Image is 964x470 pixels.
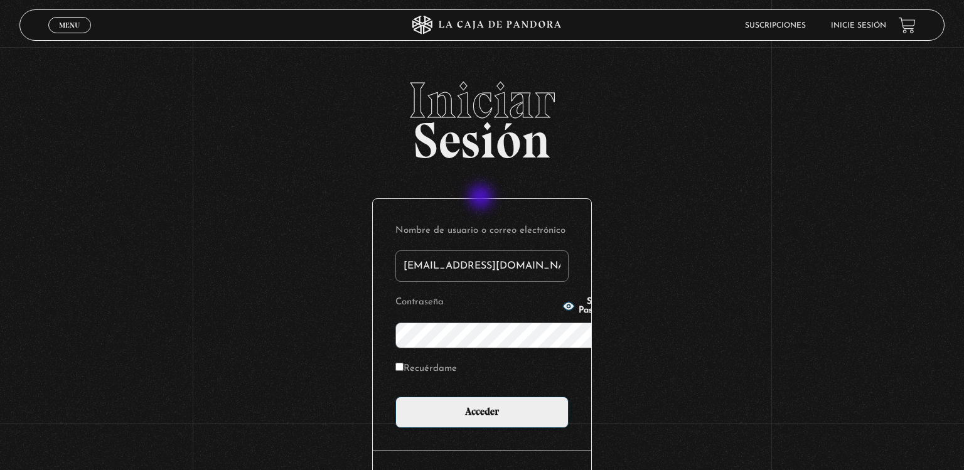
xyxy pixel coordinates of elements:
[579,297,615,315] span: Show Password
[395,397,569,428] input: Acceder
[59,21,80,29] span: Menu
[395,360,457,379] label: Recuérdame
[899,16,916,33] a: View your shopping cart
[831,22,886,29] a: Inicie sesión
[395,222,569,241] label: Nombre de usuario o correo electrónico
[55,32,85,41] span: Cerrar
[395,363,404,371] input: Recuérdame
[19,75,945,126] span: Iniciar
[745,22,806,29] a: Suscripciones
[562,297,615,315] button: Show Password
[19,75,945,156] h2: Sesión
[395,293,559,312] label: Contraseña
